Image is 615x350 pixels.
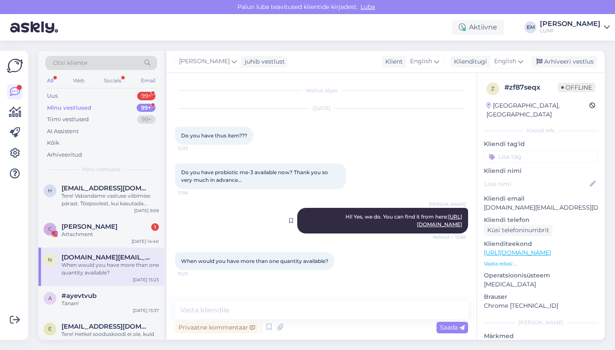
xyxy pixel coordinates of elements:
p: Kliendi tag'id [484,140,598,149]
span: [PERSON_NAME] [429,201,466,207]
p: Klienditeekond [484,239,598,248]
div: Arhiveeri vestlus [531,56,597,67]
span: Hi! Yes, we do. You can find it from here: [346,213,462,227]
span: English [494,57,516,66]
div: EM [524,21,536,33]
div: [PERSON_NAME] [484,319,598,327]
div: LUMI [540,27,600,34]
span: Minu vestlused [82,166,120,173]
div: Arhiveeritud [47,151,82,159]
div: AI Assistent [47,127,79,136]
div: Privaatne kommentaar [175,322,258,333]
div: Uus [47,92,58,100]
span: Offline [558,83,595,92]
div: [DATE] [175,105,468,112]
div: [DATE] 9:09 [134,207,159,214]
span: a [48,295,52,301]
div: Kliendi info [484,127,598,134]
span: Saada [440,324,465,331]
div: Aktiivne [452,20,504,35]
div: Tiimi vestlused [47,115,89,124]
div: Minu vestlused [47,104,91,112]
div: # zf87seqx [504,82,558,93]
div: Tere! Vabandame vastuse viibimise pärast. Tõepoolest, kui kasutada kinkekaarti ning seejärel maks... [61,192,159,207]
div: [DATE] 13:37 [133,307,159,314]
div: [GEOGRAPHIC_DATA], [GEOGRAPHIC_DATA] [486,101,589,119]
span: Luba [358,3,378,11]
p: Brauser [484,292,598,301]
span: hhannaess@gmail.com [61,184,150,192]
div: Socials [102,75,123,86]
span: n [48,257,52,263]
span: When would you have more than one quantity available? [181,258,328,264]
div: Vestlus algas [175,87,468,94]
span: h [48,187,52,194]
a: [PERSON_NAME]LUMI [540,20,610,34]
div: Tere! Hetkel sooduskoodi ei ole, kuid käimas on "juuksed" kategooriale eripakkumine :) Ühtlasi so... [61,330,159,346]
div: 1 [151,223,159,231]
p: [DOMAIN_NAME][EMAIL_ADDRESS][DOMAIN_NAME] [484,203,598,212]
p: Kliendi nimi [484,166,598,175]
p: Chrome [TECHNICAL_ID] [484,301,598,310]
div: Email [139,75,157,86]
span: Carolyn Niitla [61,223,117,230]
span: #ayevtvub [61,292,97,300]
div: All [45,75,55,86]
span: z [491,85,495,92]
div: [PERSON_NAME] [540,20,600,27]
p: [MEDICAL_DATA] [484,280,598,289]
a: [URL][DOMAIN_NAME] [484,249,551,257]
div: Tänan! [61,300,159,307]
div: Küsi telefoninumbrit [484,225,553,236]
p: Operatsioonisüsteem [484,271,598,280]
input: Lisa nimi [484,179,588,189]
span: natalia.gold@live.com [61,254,150,261]
p: Märkmed [484,332,598,341]
div: When would you have more than one quantity available? [61,261,159,277]
p: Kliendi telefon [484,216,598,225]
div: [DATE] 15:23 [133,277,159,283]
span: Nähtud ✓ 12:58 [433,234,466,240]
p: Kliendi email [484,194,598,203]
div: [DATE] 14:40 [132,238,159,245]
span: Do you have probiotic me-3 available now? Thank you so very much in advance... [181,169,329,183]
div: Klient [382,57,403,66]
div: Klienditugi [451,57,487,66]
span: Do you have thus item??? [181,132,247,139]
span: 12:33 [178,145,210,152]
span: 12:56 [178,190,210,196]
div: Attachment [61,230,159,238]
div: Web [71,75,86,86]
span: e.vainokivi@gmail.com [61,323,150,330]
span: 15:23 [178,271,210,277]
div: juhib vestlust [241,57,285,66]
span: e [48,326,52,332]
p: Vaata edasi ... [484,260,598,268]
input: Lisa tag [484,150,598,163]
div: Kõik [47,139,59,147]
div: 99+ [137,104,155,112]
span: C [48,226,52,232]
img: Askly Logo [7,58,23,74]
div: 99+ [137,92,155,100]
span: [PERSON_NAME] [179,57,230,66]
span: Otsi kliente [53,58,87,67]
span: English [410,57,432,66]
div: 99+ [137,115,155,124]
